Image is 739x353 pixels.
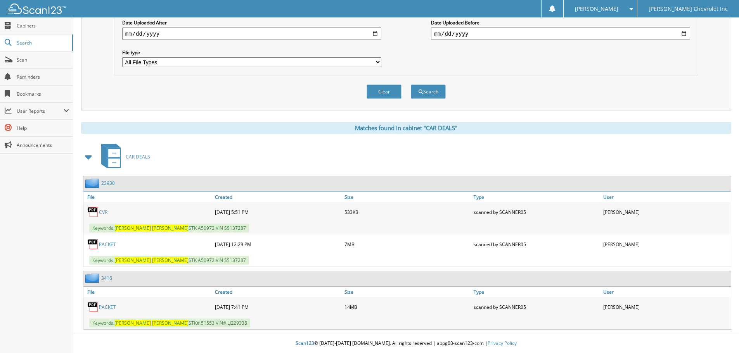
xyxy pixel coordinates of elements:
div: 14MB [343,299,472,315]
img: PDF.png [87,238,99,250]
a: Created [213,287,343,297]
span: Cabinets [17,22,69,29]
iframe: Chat Widget [700,316,739,353]
span: [PERSON_NAME] [114,257,151,263]
img: PDF.png [87,301,99,313]
span: Keywords: STK# 51553 VIN# LJ229338 [89,319,250,327]
a: User [601,192,731,202]
a: Created [213,192,343,202]
span: Search [17,40,68,46]
a: File [83,192,213,202]
span: [PERSON_NAME] [114,320,151,326]
a: Type [472,192,601,202]
img: folder2.png [85,178,101,188]
div: [DATE] 7:41 PM [213,299,343,315]
span: Announcements [17,142,69,148]
a: CAR DEALS [97,141,150,172]
span: Scan123 [296,340,314,346]
span: [PERSON_NAME] [114,225,151,231]
span: [PERSON_NAME] [152,225,189,231]
a: File [83,287,213,297]
div: Matches found in cabinet "CAR DEALS" [81,122,731,134]
div: 7MB [343,236,472,252]
a: Size [343,287,472,297]
div: © [DATE]-[DATE] [DOMAIN_NAME]. All rights reserved | appg03-scan123-com | [73,334,739,353]
div: scanned by SCANNER05 [472,204,601,220]
a: CVR [99,209,107,215]
div: scanned by SCANNER05 [472,236,601,252]
a: Size [343,192,472,202]
span: [PERSON_NAME] [152,257,189,263]
input: end [431,28,690,40]
a: User [601,287,731,297]
span: [PERSON_NAME] [152,320,189,326]
div: [PERSON_NAME] [601,204,731,220]
span: Keywords: STK A50972 VIN SS137287 [89,256,249,265]
span: CAR DEALS [126,153,150,160]
span: [PERSON_NAME] [575,7,618,11]
span: Bookmarks [17,91,69,97]
span: Reminders [17,74,69,80]
a: PACKET [99,241,116,248]
img: folder2.png [85,273,101,283]
span: User Reports [17,108,64,114]
a: PACKET [99,304,116,310]
label: Date Uploaded Before [431,19,690,26]
button: Clear [367,84,402,99]
span: Keywords: STK A50972 VIN SS137287 [89,224,249,232]
a: 3416 [101,275,112,281]
button: Search [411,84,446,99]
div: [PERSON_NAME] [601,236,731,252]
div: [PERSON_NAME] [601,299,731,315]
div: 533KB [343,204,472,220]
div: [DATE] 5:51 PM [213,204,343,220]
a: 23930 [101,180,115,186]
span: [PERSON_NAME] Chevrolet Inc [649,7,728,11]
label: Date Uploaded After [122,19,381,26]
a: Type [472,287,601,297]
div: [DATE] 12:29 PM [213,236,343,252]
span: Help [17,125,69,131]
a: Privacy Policy [488,340,517,346]
label: File type [122,49,381,56]
input: start [122,28,381,40]
img: PDF.png [87,206,99,218]
span: Scan [17,57,69,63]
img: scan123-logo-white.svg [8,3,66,14]
div: scanned by SCANNER05 [472,299,601,315]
